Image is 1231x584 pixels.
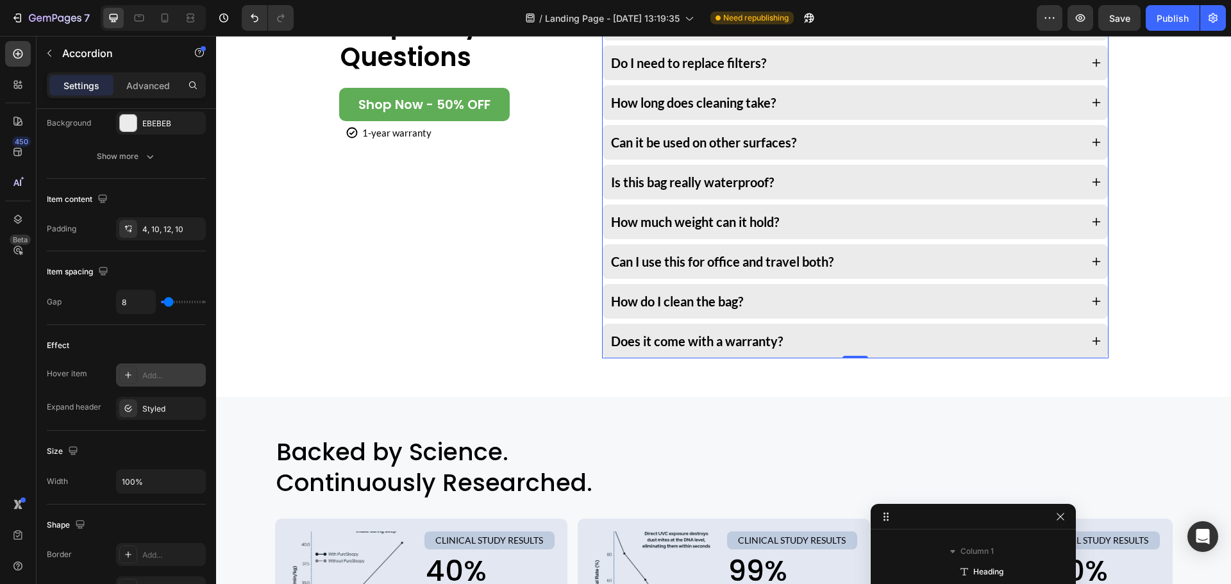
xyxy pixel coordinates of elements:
p: CLINICAL STUDY RESULTS [819,499,939,510]
p: CLINICAL STUDY RESULTS [214,499,333,510]
p: How much weight can it hold? [395,178,563,194]
button: Show more [47,145,206,168]
h2: Backed by Science. Continuously Researched. [59,399,957,463]
div: Effect [47,340,69,351]
p: CLINICAL STUDY RESULTS [516,499,636,510]
div: Beta [10,235,31,245]
div: Item content [47,191,110,208]
p: How do I clean the bag? [395,258,527,273]
div: Show more [97,150,156,163]
div: Styled [142,403,203,415]
input: Auto [117,470,205,493]
div: Undo/Redo [242,5,294,31]
div: Expand header [47,401,101,413]
button: Save [1098,5,1141,31]
a: Shop Now - 50% OFF [123,52,294,85]
p: Advanced [126,79,170,92]
div: Gap [47,296,62,308]
p: Can it be used on other surfaces? [395,99,580,114]
div: Width [47,476,68,487]
div: Item spacing [47,263,111,281]
div: Size [47,443,81,460]
div: Publish [1157,12,1189,25]
span: Column 1 [960,545,994,558]
p: 1-year warranty [146,91,215,103]
div: Add... [142,549,203,561]
div: 450 [12,137,31,147]
span: Need republishing [723,12,789,24]
p: Settings [63,79,99,92]
p: Is this bag really waterproof? [395,138,558,154]
p: Accordion [62,46,171,61]
span: Save [1109,13,1130,24]
div: Open Intercom Messenger [1187,521,1218,552]
div: Padding [47,223,76,235]
p: 7 [84,10,90,26]
input: Auto [117,290,155,313]
span: Heading [973,565,1003,578]
div: Border [47,549,72,560]
div: Background [47,117,91,129]
div: Add... [142,370,203,381]
span: Landing Page - [DATE] 13:19:35 [545,12,680,25]
p: Does it come with a warranty? [395,297,567,313]
p: Shop Now - 50% OFF [142,60,274,77]
button: Publish [1146,5,1200,31]
div: Shape [47,517,88,534]
p: Do I need to replace filters? [395,19,550,35]
iframe: Design area [216,36,1231,584]
h2: 99% [511,517,641,554]
h2: 200% [814,517,944,554]
div: 4, 10, 12, 10 [142,224,203,235]
div: Hover item [47,368,87,380]
p: Can I use this for office and travel both? [395,218,617,233]
div: EBEBEB [142,118,203,129]
p: How long does cleaning take? [395,59,560,74]
span: / [539,12,542,25]
button: 7 [5,5,96,31]
h2: 40% [208,517,339,554]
